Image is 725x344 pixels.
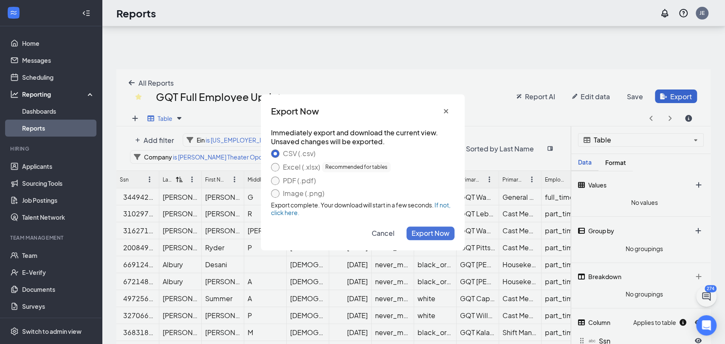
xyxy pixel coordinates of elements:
[271,128,454,146] span: Immediately export and download the current view. Unsaved changes will be exported.
[437,104,454,118] button: cross icon
[322,162,391,172] div: Recommended for tables
[279,177,316,184] label: PDF (.pdf)
[271,106,319,116] h2: Export Now
[412,229,449,238] span: Export Now
[367,226,400,240] button: undefined icon
[271,201,451,216] a: If not, click here.
[372,229,395,238] span: Cancel
[279,150,316,157] label: CSV (.csv)
[406,226,454,240] button: undefined icon
[271,201,454,216] span: Export complete. Your download will start in a few seconds.
[279,190,324,196] label: Image (.png)
[283,162,391,172] div: Excel (.xlsx)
